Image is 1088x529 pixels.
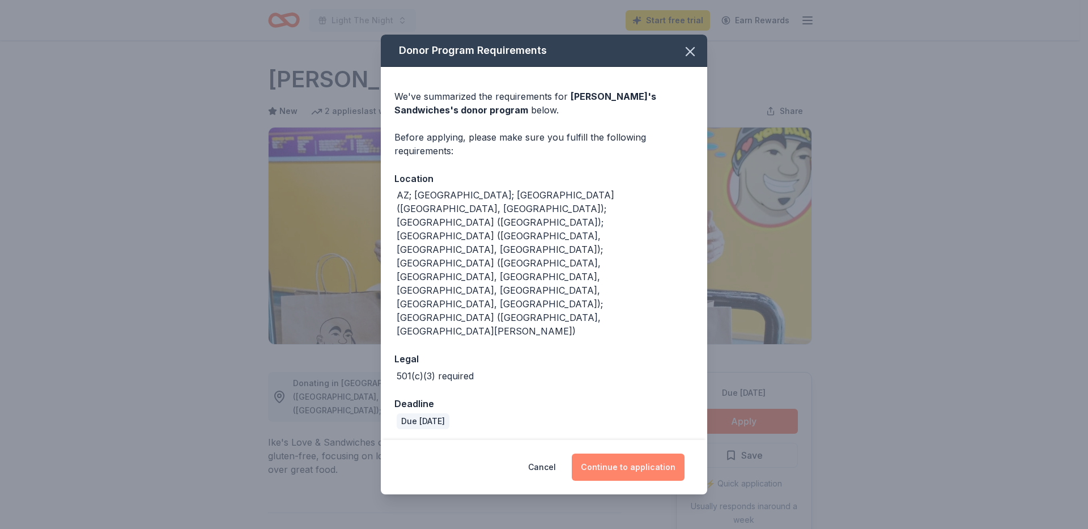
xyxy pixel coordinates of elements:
[381,35,707,67] div: Donor Program Requirements
[394,171,694,186] div: Location
[394,352,694,366] div: Legal
[394,396,694,411] div: Deadline
[394,90,694,117] div: We've summarized the requirements for below.
[397,369,474,383] div: 501(c)(3) required
[397,413,449,429] div: Due [DATE]
[397,188,694,338] div: AZ; [GEOGRAPHIC_DATA]; [GEOGRAPHIC_DATA] ([GEOGRAPHIC_DATA], [GEOGRAPHIC_DATA]); [GEOGRAPHIC_DATA...
[528,454,556,481] button: Cancel
[394,130,694,158] div: Before applying, please make sure you fulfill the following requirements:
[572,454,685,481] button: Continue to application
